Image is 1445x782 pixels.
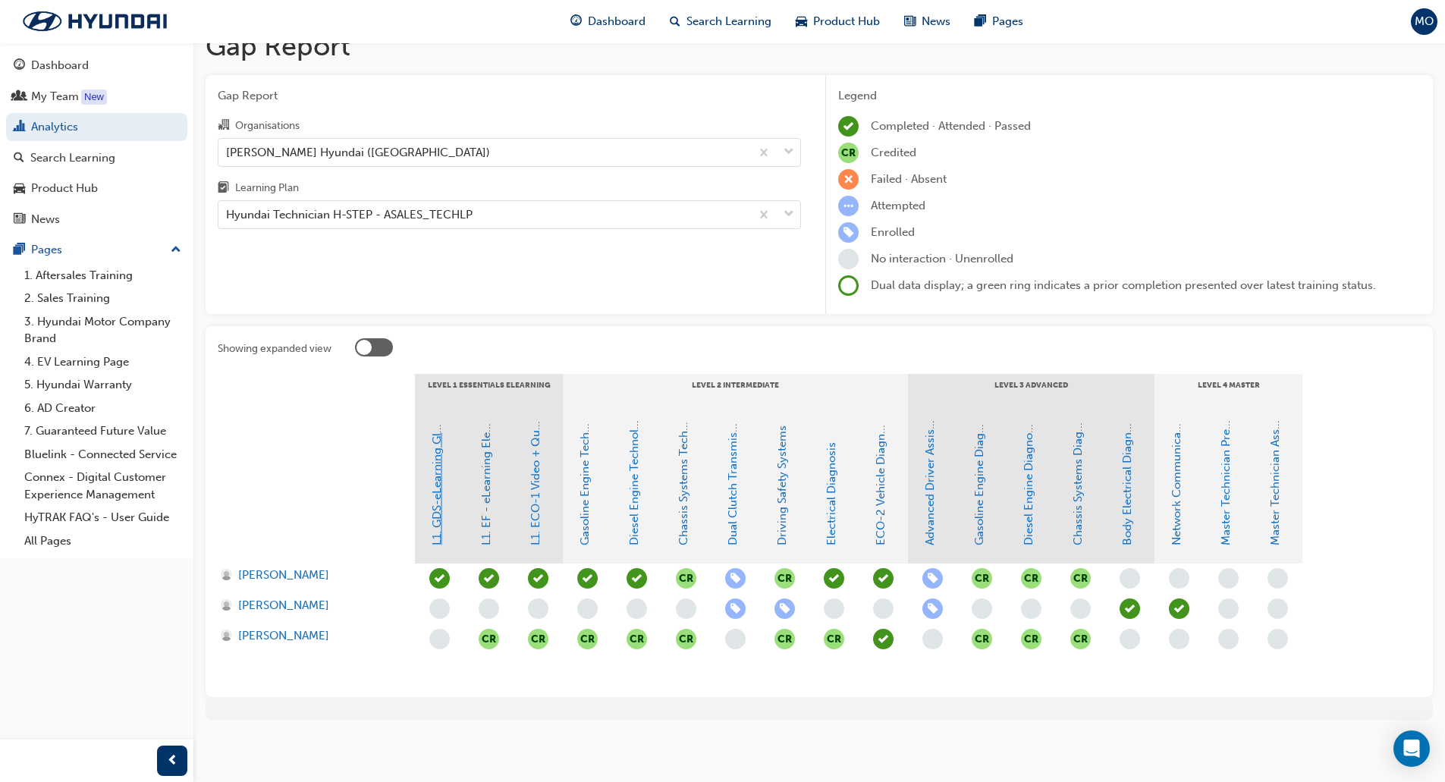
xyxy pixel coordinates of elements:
div: Legend [838,87,1421,105]
span: car-icon [796,12,807,31]
span: down-icon [784,143,794,162]
a: search-iconSearch Learning [658,6,784,37]
a: Master Technician Assessment [1268,385,1282,545]
div: Dashboard [31,57,89,74]
span: null-icon [774,568,795,589]
span: news-icon [904,12,916,31]
a: My Team [6,83,187,111]
span: car-icon [14,182,25,196]
span: Enrolled [871,225,915,239]
span: No interaction · Unenrolled [871,252,1013,265]
span: learningRecordVerb_ATTEND-icon [873,629,894,649]
span: learningRecordVerb_PASS-icon [429,568,450,589]
button: null-icon [972,568,992,589]
div: LEVEL 3 Advanced [908,374,1154,412]
button: Pages [6,236,187,264]
button: DashboardMy TeamAnalyticsSearch LearningProduct HubNews [6,49,187,236]
span: null-icon [676,629,696,649]
span: learningRecordVerb_NONE-icon [1169,568,1189,589]
a: Advanced Driver Assist Systems [923,379,937,545]
span: learningRecordVerb_NONE-icon [676,598,696,619]
span: Credited [871,146,916,159]
span: learningRecordVerb_NONE-icon [1120,629,1140,649]
a: ECO-2 Vehicle Diagnosis and Repair [874,353,887,545]
span: organisation-icon [218,119,229,133]
span: learningRecordVerb_NONE-icon [1021,598,1041,619]
div: LEVEL 4 Master [1154,374,1302,412]
span: guage-icon [570,12,582,31]
div: Product Hub [31,180,98,197]
span: learningRecordVerb_ATTEND-icon [1120,598,1140,619]
span: learningRecordVerb_NONE-icon [725,629,746,649]
span: up-icon [171,240,181,260]
div: [PERSON_NAME] Hyundai ([GEOGRAPHIC_DATA]) [226,143,490,161]
img: Trak [8,5,182,37]
a: Network Communications [1170,407,1183,545]
div: Pages [31,241,62,259]
a: news-iconNews [892,6,963,37]
span: learningRecordVerb_ATTEND-icon [627,568,647,589]
a: Driving Safety Systems [775,426,789,545]
span: null-icon [838,143,859,163]
button: null-icon [577,629,598,649]
a: Diesel Engine Technology [627,410,641,545]
span: [PERSON_NAME] [238,597,329,614]
a: 6. AD Creator [18,397,187,420]
span: learningRecordVerb_NONE-icon [429,629,450,649]
span: null-icon [1021,568,1041,589]
span: learningRecordVerb_NONE-icon [873,598,894,619]
span: learningRecordVerb_NONE-icon [1218,629,1239,649]
a: 3. Hyundai Motor Company Brand [18,310,187,350]
span: Search Learning [686,13,771,30]
span: [PERSON_NAME] [238,567,329,584]
a: Gasoline Engine Technology [578,396,592,545]
span: learningRecordVerb_NONE-icon [1268,568,1288,589]
span: people-icon [14,90,25,104]
div: Search Learning [30,149,115,167]
div: News [31,211,60,228]
span: learningRecordVerb_PASS-icon [479,568,499,589]
h1: Gap Report [206,30,1433,63]
span: learningRecordVerb_FAIL-icon [838,169,859,190]
span: null-icon [972,629,992,649]
span: Attempted [871,199,925,212]
span: learningRecordVerb_ATTEND-icon [577,568,598,589]
span: learningRecordVerb_COMPLETE-icon [838,116,859,137]
span: Dashboard [588,13,646,30]
span: null-icon [824,629,844,649]
span: learningRecordVerb_NONE-icon [429,598,450,619]
span: News [922,13,950,30]
a: Dual Clutch Transmissions [726,405,740,545]
a: guage-iconDashboard [558,6,658,37]
span: MO [1415,13,1434,30]
a: [PERSON_NAME] [221,597,401,614]
span: Product Hub [813,13,880,30]
a: pages-iconPages [963,6,1035,37]
a: 4. EV Learning Page [18,350,187,374]
span: learningRecordVerb_NONE-icon [1268,629,1288,649]
span: learningRecordVerb_NONE-icon [1268,598,1288,619]
button: null-icon [479,629,499,649]
a: car-iconProduct Hub [784,6,892,37]
a: News [6,206,187,234]
button: null-icon [1070,629,1091,649]
button: null-icon [528,629,548,649]
span: pages-icon [14,243,25,257]
a: Gasoline Engine Diagnosis [972,406,986,545]
a: Search Learning [6,144,187,172]
span: learningRecordVerb_ATTEMPT-icon [838,196,859,216]
a: Bluelink - Connected Service [18,443,187,466]
div: Showing expanded view [218,341,331,356]
a: Connex - Digital Customer Experience Management [18,466,187,506]
button: null-icon [1070,568,1091,589]
span: learningRecordVerb_NONE-icon [1120,568,1140,589]
a: Master Technician Pre-Qualifier [1219,378,1233,545]
button: null-icon [627,629,647,649]
a: Chassis Systems Diagnosis [1071,404,1085,545]
a: Product Hub [6,174,187,203]
span: learningRecordVerb_NONE-icon [1218,598,1239,619]
a: Analytics [6,113,187,141]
